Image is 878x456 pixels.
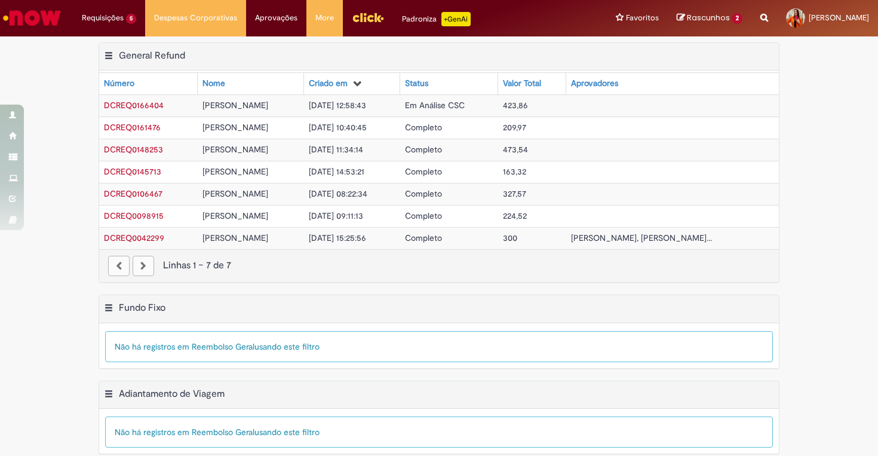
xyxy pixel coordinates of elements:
div: Linhas 1 − 7 de 7 [108,259,770,273]
nav: paginação [99,249,779,282]
span: Favoritos [626,12,659,24]
span: Aprovações [255,12,297,24]
div: Nome [202,78,225,90]
span: [DATE] 14:53:21 [309,166,364,177]
h2: Adiantamento de Viagem [119,388,225,400]
span: [PERSON_NAME] [202,232,268,243]
span: 209,97 [503,122,526,133]
div: Padroniza [402,12,471,26]
span: [DATE] 09:11:13 [309,210,363,221]
img: ServiceNow [1,6,63,30]
span: DCREQ0145713 [104,166,161,177]
span: [PERSON_NAME] [202,144,268,155]
span: [DATE] 08:22:34 [309,188,367,199]
span: DCREQ0148253 [104,144,163,155]
span: [DATE] 11:34:14 [309,144,363,155]
span: [DATE] 15:25:56 [309,232,366,243]
button: General Refund Menu de contexto [104,50,113,65]
span: [PERSON_NAME] [809,13,869,23]
span: 224,52 [503,210,527,221]
span: [DATE] 10:40:45 [309,122,367,133]
a: Abrir Registro: DCREQ0166404 [104,100,164,111]
button: Fundo Fixo Menu de contexto [104,302,113,317]
span: usando este filtro [254,427,320,437]
div: Não há registros em Reembolso Geral [105,417,773,448]
span: 163,32 [503,166,526,177]
a: Abrir Registro: DCREQ0145713 [104,166,161,177]
span: DCREQ0106467 [104,188,162,199]
span: Completo [405,122,442,133]
span: Rascunhos [687,12,730,23]
div: Número [104,78,134,90]
span: 423,86 [503,100,528,111]
a: Abrir Registro: DCREQ0098915 [104,210,164,221]
span: [DATE] 12:58:43 [309,100,366,111]
span: Despesas Corporativas [154,12,237,24]
a: Abrir Registro: DCREQ0106467 [104,188,162,199]
span: 2 [732,13,742,24]
a: Abrir Registro: DCREQ0042299 [104,232,164,243]
span: 5 [126,14,136,24]
span: More [315,12,334,24]
span: Requisições [82,12,124,24]
span: [PERSON_NAME] [202,166,268,177]
div: Valor Total [503,78,541,90]
span: [PERSON_NAME], [PERSON_NAME]... [571,232,712,243]
span: DCREQ0042299 [104,232,164,243]
div: Criado em [309,78,348,90]
a: Rascunhos [677,13,742,24]
span: [PERSON_NAME] [202,100,268,111]
span: Completo [405,188,442,199]
div: Aprovadores [571,78,618,90]
span: Completo [405,144,442,155]
span: DCREQ0098915 [104,210,164,221]
h2: Fundo Fixo [119,302,165,314]
a: Abrir Registro: DCREQ0148253 [104,144,163,155]
p: +GenAi [441,12,471,26]
span: Completo [405,232,442,243]
img: click_logo_yellow_360x200.png [352,8,384,26]
span: Completo [405,210,442,221]
span: 327,57 [503,188,526,199]
div: Não há registros em Reembolso Geral [105,331,773,362]
h2: General Refund [119,50,185,62]
span: DCREQ0161476 [104,122,161,133]
span: [PERSON_NAME] [202,188,268,199]
a: Abrir Registro: DCREQ0161476 [104,122,161,133]
span: [PERSON_NAME] [202,210,268,221]
button: Adiantamento de Viagem Menu de contexto [104,388,113,403]
span: 300 [503,232,517,243]
div: Status [405,78,428,90]
span: Completo [405,166,442,177]
span: usando este filtro [254,341,320,352]
span: 473,54 [503,144,528,155]
span: Em Análise CSC [405,100,465,111]
span: [PERSON_NAME] [202,122,268,133]
span: DCREQ0166404 [104,100,164,111]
